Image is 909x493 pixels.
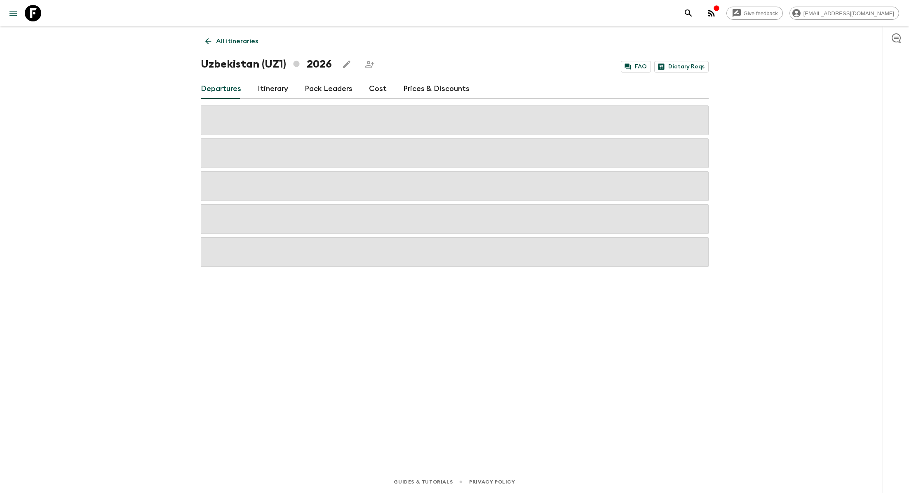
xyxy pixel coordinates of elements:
[201,56,332,72] h1: Uzbekistan (UZ1) 2026
[394,477,453,486] a: Guides & Tutorials
[403,79,470,99] a: Prices & Discounts
[680,5,697,21] button: search adventures
[201,33,263,49] a: All itineraries
[338,56,355,72] button: Edit this itinerary
[5,5,21,21] button: menu
[621,61,651,72] a: FAQ
[726,7,783,20] a: Give feedback
[258,79,288,99] a: Itinerary
[216,36,258,46] p: All itineraries
[369,79,387,99] a: Cost
[654,61,709,72] a: Dietary Reqs
[201,79,241,99] a: Departures
[789,7,899,20] div: [EMAIL_ADDRESS][DOMAIN_NAME]
[799,10,899,16] span: [EMAIL_ADDRESS][DOMAIN_NAME]
[305,79,352,99] a: Pack Leaders
[362,56,378,72] span: Share this itinerary
[739,10,782,16] span: Give feedback
[469,477,515,486] a: Privacy Policy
